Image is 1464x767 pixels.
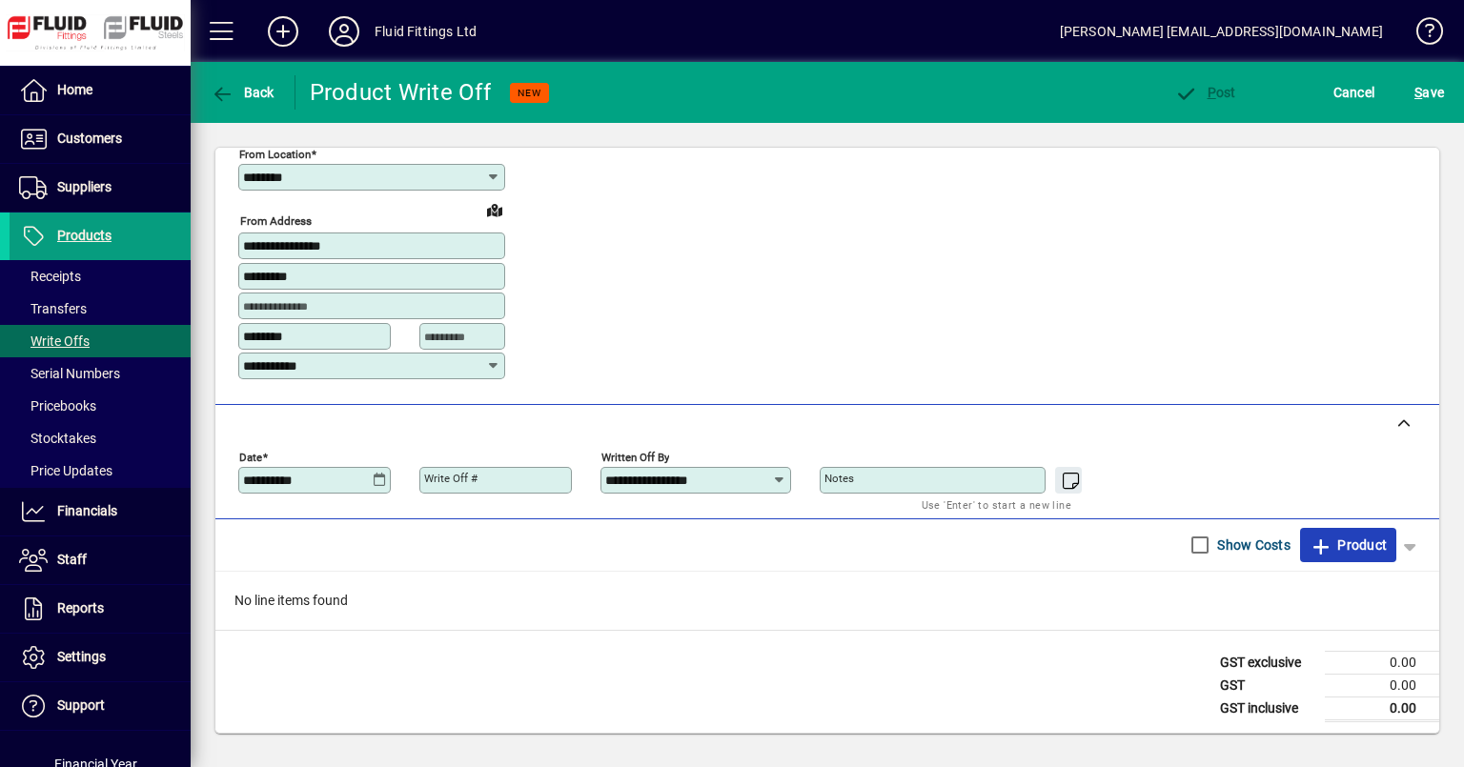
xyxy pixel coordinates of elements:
[19,398,96,414] span: Pricebooks
[1414,85,1422,100] span: S
[1174,85,1236,100] span: ost
[1325,674,1439,696] td: 0.00
[10,390,191,422] a: Pricebooks
[1410,75,1449,110] button: Save
[1329,75,1380,110] button: Cancel
[206,75,279,110] button: Back
[211,85,274,100] span: Back
[1300,528,1396,562] button: Product
[57,228,112,243] span: Products
[239,148,311,161] mat-label: From location
[19,366,120,381] span: Serial Numbers
[479,194,510,225] a: View on map
[57,179,112,194] span: Suppliers
[253,14,314,49] button: Add
[10,293,191,325] a: Transfers
[10,357,191,390] a: Serial Numbers
[57,649,106,664] span: Settings
[10,488,191,535] a: Financials
[824,472,854,485] mat-label: Notes
[57,131,122,146] span: Customers
[10,536,191,584] a: Staff
[19,431,96,446] span: Stocktakes
[1333,77,1375,108] span: Cancel
[375,16,477,47] div: Fluid Fittings Ltd
[1325,696,1439,720] td: 0.00
[10,422,191,454] a: Stocktakes
[19,463,112,478] span: Price Updates
[57,82,92,97] span: Home
[19,333,90,349] span: Write Offs
[10,634,191,681] a: Settings
[1213,535,1291,555] label: Show Costs
[10,67,191,114] a: Home
[57,600,104,616] span: Reports
[10,682,191,730] a: Support
[57,697,105,713] span: Support
[19,301,87,316] span: Transfers
[10,454,191,487] a: Price Updates
[1325,651,1439,674] td: 0.00
[518,87,541,99] span: NEW
[1060,16,1383,47] div: [PERSON_NAME] [EMAIL_ADDRESS][DOMAIN_NAME]
[601,450,669,463] mat-label: Written off by
[57,552,87,567] span: Staff
[310,77,491,108] div: Product Write Off
[1208,85,1216,100] span: P
[215,572,1439,630] div: No line items found
[1310,530,1387,560] span: Product
[57,503,117,518] span: Financials
[19,269,81,284] span: Receipts
[1210,696,1325,720] td: GST inclusive
[314,14,375,49] button: Profile
[10,164,191,212] a: Suppliers
[1402,4,1440,66] a: Knowledge Base
[922,494,1071,515] mat-hint: Use 'Enter' to start a new line
[10,115,191,163] a: Customers
[10,585,191,633] a: Reports
[10,260,191,293] a: Receipts
[1169,75,1241,110] button: Post
[191,75,295,110] app-page-header-button: Back
[1210,651,1325,674] td: GST exclusive
[1414,77,1444,108] span: ave
[10,325,191,357] a: Write Offs
[239,450,262,463] mat-label: Date
[1210,674,1325,696] td: GST
[424,472,478,485] mat-label: Write Off #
